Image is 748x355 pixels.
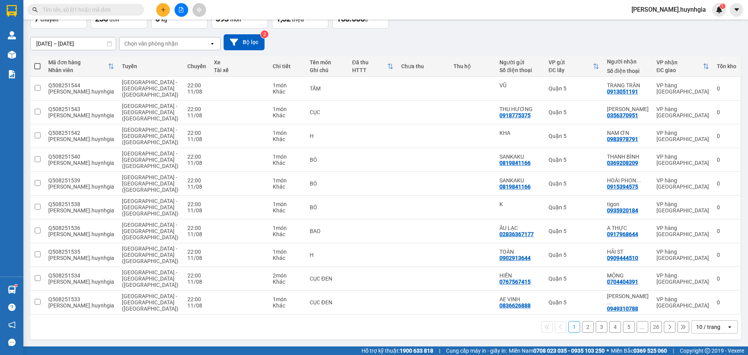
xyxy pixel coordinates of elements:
[187,225,206,231] div: 22:00
[656,67,703,73] div: ĐC giao
[607,88,638,95] div: 0913051191
[607,279,638,285] div: 0704404391
[310,133,344,139] div: H
[607,112,638,118] div: 0356370951
[656,201,709,214] div: VP hàng [GEOGRAPHIC_DATA]
[8,339,16,346] span: message
[187,160,206,166] div: 11/08
[607,154,649,160] div: THANH BÌNH
[607,201,649,207] div: tigon
[187,302,206,309] div: 11/08
[352,59,387,65] div: Đã thu
[656,130,709,142] div: VP hàng [GEOGRAPHIC_DATA]
[310,85,344,92] div: TẤM
[8,31,16,39] img: warehouse-icon
[48,67,108,73] div: Nhân viên
[656,106,709,118] div: VP hàng [GEOGRAPHIC_DATA]
[549,228,599,234] div: Quận 5
[310,276,344,282] div: CỤC ĐEN
[43,5,135,14] input: Tìm tên, số ĐT hoặc mã đơn
[187,272,206,279] div: 22:00
[607,130,649,136] div: NAM ƠN
[187,106,206,112] div: 22:00
[122,103,178,122] span: [GEOGRAPHIC_DATA] - [GEOGRAPHIC_DATA] ([GEOGRAPHIC_DATA])
[717,276,736,282] div: 0
[545,56,603,77] th: Toggle SortBy
[48,160,114,166] div: nguyen.huynhgia
[155,14,160,23] span: 0
[273,112,302,118] div: Khác
[187,88,206,95] div: 11/08
[607,106,649,112] div: VĂN THẮNG
[8,321,16,329] span: notification
[607,136,638,142] div: 0983978791
[717,180,736,187] div: 0
[499,82,541,88] div: VŨ
[7,7,61,16] div: Quận 5
[273,106,302,112] div: 1 món
[717,157,736,163] div: 0
[656,225,709,237] div: VP hàng [GEOGRAPHIC_DATA]
[549,252,599,258] div: Quận 5
[717,109,736,115] div: 0
[124,40,178,48] div: Chọn văn phòng nhận
[48,272,114,279] div: Q508251534
[499,302,531,309] div: 0836626888
[717,63,736,69] div: Tồn kho
[310,228,344,234] div: BAO
[261,30,268,38] sup: 2
[636,177,641,184] span: ...
[625,5,712,14] span: [PERSON_NAME].huynhgia
[48,296,114,302] div: Q508251533
[122,198,178,217] span: [GEOGRAPHIC_DATA] - [GEOGRAPHIC_DATA] ([GEOGRAPHIC_DATA])
[273,231,302,237] div: Khác
[273,302,302,309] div: Khác
[187,82,206,88] div: 22:00
[192,3,206,17] button: aim
[95,14,108,23] span: 256
[122,222,178,240] span: [GEOGRAPHIC_DATA] - [GEOGRAPHIC_DATA] ([GEOGRAPHIC_DATA])
[609,321,621,333] button: 4
[499,272,541,279] div: HIỀN
[8,51,16,59] img: warehouse-icon
[187,296,206,302] div: 22:00
[187,279,206,285] div: 11/08
[656,59,703,65] div: VP nhận
[273,177,302,184] div: 1 món
[607,306,638,312] div: 0949310788
[348,56,397,77] th: Toggle SortBy
[187,201,206,207] div: 22:00
[549,59,593,65] div: VP gửi
[499,296,541,302] div: AE VINH
[224,34,265,50] button: Bộ lọc
[8,304,16,311] span: question-circle
[607,299,612,306] span: ...
[48,201,114,207] div: Q508251538
[31,37,116,50] input: Select a date range.
[122,174,178,193] span: [GEOGRAPHIC_DATA] - [GEOGRAPHIC_DATA] ([GEOGRAPHIC_DATA])
[48,106,114,112] div: Q508251543
[446,346,507,355] span: Cung cấp máy in - giấy in:
[122,63,180,69] div: Tuyến
[48,302,114,309] div: nguyen.huynhgia
[214,59,265,65] div: Xe
[568,321,580,333] button: 1
[499,225,541,231] div: ÂU LẠC
[310,180,344,187] div: BÓ
[607,177,649,184] div: HOÀI PHONG ( TƯỜNG VY )
[122,269,178,288] span: [GEOGRAPHIC_DATA] - [GEOGRAPHIC_DATA] ([GEOGRAPHIC_DATA])
[178,7,184,12] span: file-add
[67,35,146,46] div: 0944817502
[48,59,108,65] div: Mã đơn hàng
[273,225,302,231] div: 1 món
[549,157,599,163] div: Quận 5
[48,184,114,190] div: nguyen.huynhgia
[216,14,229,23] span: 393
[365,16,368,23] span: đ
[611,346,667,355] span: Miền Bắc
[187,255,206,261] div: 11/08
[292,16,304,23] span: triệu
[653,56,713,77] th: Toggle SortBy
[273,279,302,285] div: Khác
[48,225,114,231] div: Q508251536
